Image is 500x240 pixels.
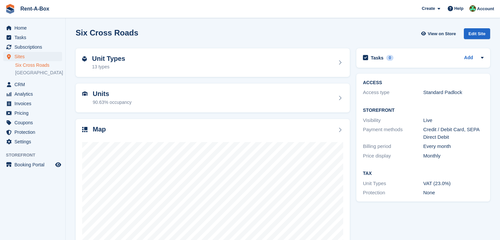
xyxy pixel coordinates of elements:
[3,118,62,127] a: menu
[423,152,484,160] div: Monthly
[3,160,62,169] a: menu
[477,6,494,12] span: Account
[363,126,423,141] div: Payment methods
[15,62,62,68] a: Six Cross Roads
[3,23,62,33] a: menu
[3,33,62,42] a: menu
[3,137,62,146] a: menu
[3,99,62,108] a: menu
[423,89,484,96] div: Standard Padlock
[464,54,473,62] a: Add
[3,108,62,118] a: menu
[363,89,423,96] div: Access type
[5,4,15,14] img: stora-icon-8386f47178a22dfd0bd8f6a31ec36ba5ce8667c1dd55bd0f319d3a0aa187defe.svg
[92,55,125,62] h2: Unit Types
[82,91,87,96] img: unit-icn-7be61d7bf1b0ce9d3e12c5938cc71ed9869f7b940bace4675aadf7bd6d80202e.svg
[3,89,62,99] a: menu
[76,28,138,37] h2: Six Cross Roads
[6,152,65,158] span: Storefront
[423,180,484,187] div: VAT (23.0%)
[14,128,54,137] span: Protection
[14,89,54,99] span: Analytics
[422,5,435,12] span: Create
[428,31,456,37] span: View on Store
[3,42,62,52] a: menu
[386,55,394,61] div: 0
[363,152,423,160] div: Price display
[3,128,62,137] a: menu
[93,126,106,133] h2: Map
[92,63,125,70] div: 13 types
[423,126,484,141] div: Credit / Debit Card, SEPA Direct Debit
[423,143,484,150] div: Every month
[363,143,423,150] div: Billing period
[14,52,54,61] span: Sites
[464,28,490,42] a: Edit Site
[363,180,423,187] div: Unit Types
[469,5,476,12] img: Conor O'Shea
[14,33,54,42] span: Tasks
[14,160,54,169] span: Booking Portal
[363,117,423,124] div: Visibility
[14,80,54,89] span: CRM
[15,70,62,76] a: [GEOGRAPHIC_DATA]
[14,118,54,127] span: Coupons
[14,23,54,33] span: Home
[363,80,484,85] h2: ACCESS
[14,137,54,146] span: Settings
[3,80,62,89] a: menu
[82,127,87,132] img: map-icn-33ee37083ee616e46c38cad1a60f524a97daa1e2b2c8c0bc3eb3415660979fc1.svg
[93,99,131,106] div: 90.63% occupancy
[14,42,54,52] span: Subscriptions
[18,3,52,14] a: Rent-A-Box
[76,84,350,112] a: Units 90.63% occupancy
[363,108,484,113] h2: Storefront
[3,52,62,61] a: menu
[54,161,62,169] a: Preview store
[76,48,350,77] a: Unit Types 13 types
[14,99,54,108] span: Invoices
[423,189,484,197] div: None
[363,171,484,176] h2: Tax
[454,5,464,12] span: Help
[420,28,459,39] a: View on Store
[464,28,490,39] div: Edit Site
[14,108,54,118] span: Pricing
[363,189,423,197] div: Protection
[82,56,87,61] img: unit-type-icn-2b2737a686de81e16bb02015468b77c625bbabd49415b5ef34ead5e3b44a266d.svg
[93,90,131,98] h2: Units
[423,117,484,124] div: Live
[371,55,384,61] h2: Tasks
